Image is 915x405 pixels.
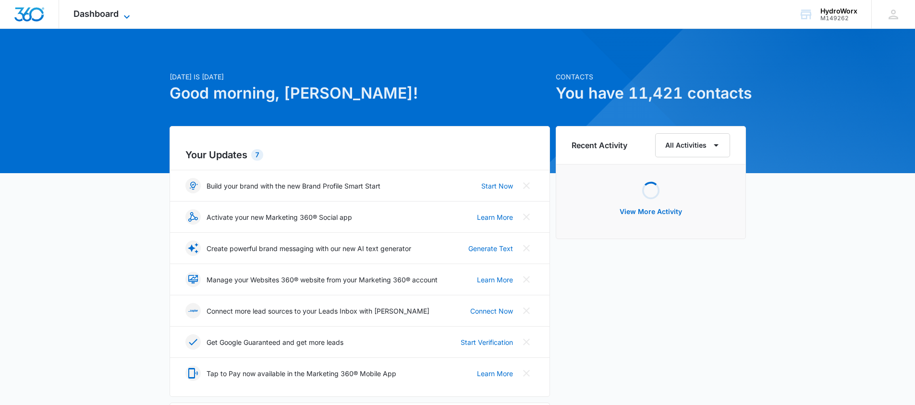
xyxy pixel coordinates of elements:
[461,337,513,347] a: Start Verification
[170,82,550,105] h1: Good morning, [PERSON_NAME]!
[820,7,857,15] div: account name
[170,72,550,82] p: [DATE] is [DATE]
[207,306,429,316] p: Connect more lead sources to your Leads Inbox with [PERSON_NAME]
[519,366,534,381] button: Close
[185,148,534,162] h2: Your Updates
[519,209,534,225] button: Close
[572,139,627,151] h6: Recent Activity
[610,200,692,223] button: View More Activity
[73,9,119,19] span: Dashboard
[556,72,746,82] p: Contacts
[477,275,513,285] a: Learn More
[207,243,411,253] p: Create powerful brand messaging with our new AI text generator
[468,243,513,253] a: Generate Text
[207,368,396,379] p: Tap to Pay now available in the Marketing 360® Mobile App
[481,181,513,191] a: Start Now
[556,82,746,105] h1: You have 11,421 contacts
[519,303,534,318] button: Close
[207,275,438,285] p: Manage your Websites 360® website from your Marketing 360® account
[477,212,513,222] a: Learn More
[251,149,263,161] div: 7
[519,272,534,287] button: Close
[655,133,730,157] button: All Activities
[519,178,534,193] button: Close
[207,181,380,191] p: Build your brand with the new Brand Profile Smart Start
[477,368,513,379] a: Learn More
[820,15,857,22] div: account id
[207,212,352,222] p: Activate your new Marketing 360® Social app
[519,240,534,256] button: Close
[207,337,343,347] p: Get Google Guaranteed and get more leads
[519,334,534,350] button: Close
[470,306,513,316] a: Connect Now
